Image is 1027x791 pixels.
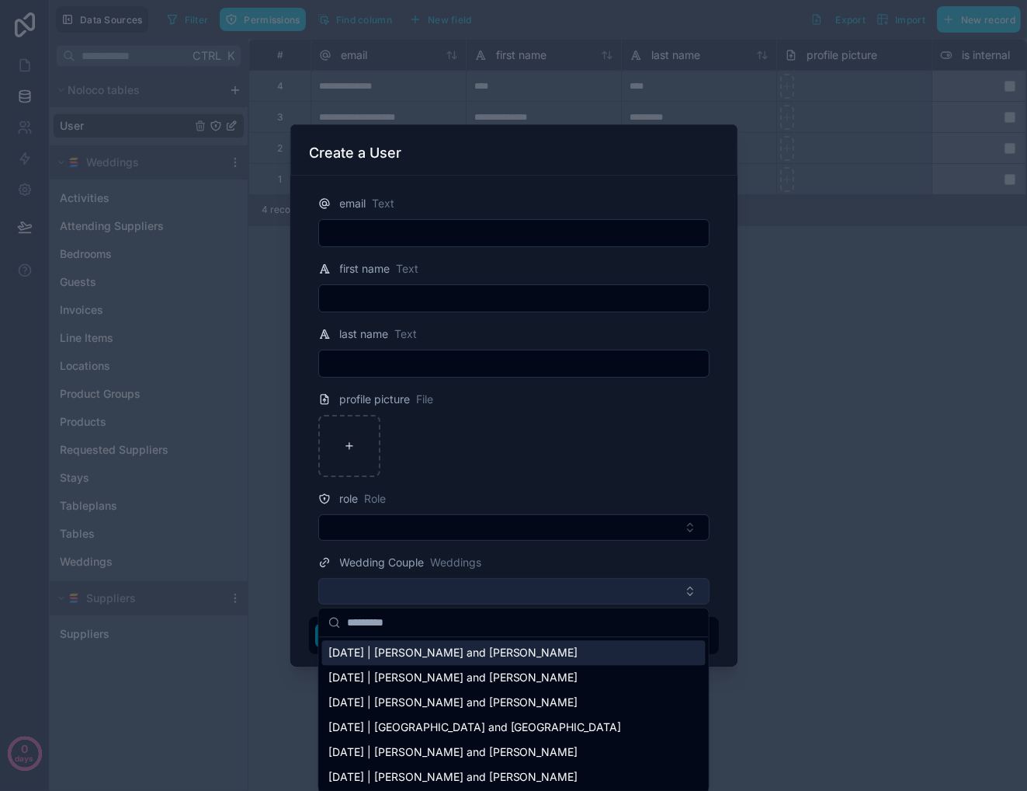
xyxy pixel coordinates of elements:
span: [DATE] | [PERSON_NAME] and [PERSON_NAME] [328,769,578,785]
span: profile picture [340,392,411,407]
span: File [417,392,434,407]
span: Text [395,326,418,342]
span: first name [340,261,390,277]
span: email [340,196,366,211]
span: Wedding Couple [340,555,425,570]
span: [DATE] | [PERSON_NAME] and [PERSON_NAME] [328,670,578,685]
span: Text [373,196,395,211]
span: Role [365,491,387,507]
h3: Create a User [310,144,402,162]
button: Select Button [318,578,710,605]
span: [DATE] | [PERSON_NAME] and [PERSON_NAME] [328,695,578,710]
span: [DATE] | [PERSON_NAME] and [PERSON_NAME] [328,744,578,760]
span: [DATE] | [GEOGRAPHIC_DATA] and [GEOGRAPHIC_DATA] [328,720,622,735]
span: Weddings [431,555,482,570]
span: role [340,491,359,507]
span: last name [340,326,389,342]
span: [DATE] | [PERSON_NAME] and [PERSON_NAME] [328,645,578,660]
span: Text [397,261,419,277]
button: Select Button [318,514,710,541]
